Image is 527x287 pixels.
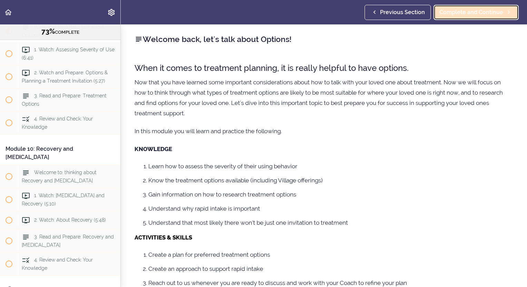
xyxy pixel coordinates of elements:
h3: When it comes to treatment planning, it is really helpful to have options. [135,62,513,74]
li: Gain information on how to research treatment options [148,190,513,199]
li: Create an approach to support rapid intake [148,264,513,273]
li: Learn how to assess the severity of their using behavior [148,162,513,171]
span: 2. Watch and Prepare: Options & Planning a Treatment Invitation (5:27) [22,70,108,83]
svg: Back to course curriculum [4,8,12,17]
span: 1. Watch: Assessing Severity of Use (6:41) [22,47,115,60]
span: Welcome to: thinking about Recovery and [MEDICAL_DATA] [22,170,97,183]
span: 4. Review and Check: Your Knowledge [22,116,93,129]
li: Create a plan for preferred treatment options [148,250,513,259]
li: Understand that most likely there won’t be just one invitation to treatment [148,218,513,227]
span: 2. Watch: About Recovery (5:48) [34,217,106,223]
span: 73% [41,27,55,35]
h2: Welcome back, let's talk about Options! [135,33,513,45]
span: Previous Section [380,8,425,17]
span: 3. Read and Prepare: Recovery and [MEDICAL_DATA] [22,234,114,247]
strong: KNOWLEDGE [135,146,172,152]
div: COMPLETE [9,27,112,36]
span: 1. Watch: [MEDICAL_DATA] and Recovery (5:10) [22,193,105,206]
p: Now that you have learned some important considerations about how to talk with your loved one abo... [135,77,513,118]
svg: Settings Menu [107,8,116,17]
a: Complete and Continue [434,5,519,20]
li: Understand why rapid intake is important [148,204,513,213]
strong: ACTIVITIES & SKILLS [135,234,192,241]
p: In this module you will learn and practice the following. [135,126,513,136]
span: 3. Read and Prepare: Treatment Options [22,93,107,106]
a: Previous Section [365,5,431,20]
span: 4. Review and Check: Your Knowledge [22,257,93,270]
li: Know the treatment options available (including Village offerings) [148,176,513,185]
span: Complete and Continue [439,8,503,17]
